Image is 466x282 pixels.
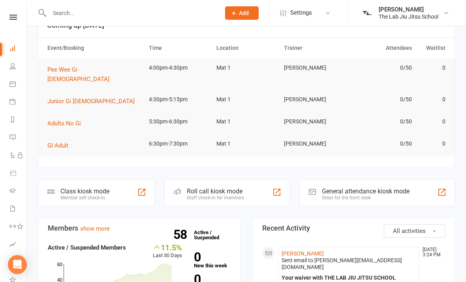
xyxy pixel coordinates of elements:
td: 0/50 [348,59,415,77]
strong: 58 [173,229,190,240]
td: [PERSON_NAME] [280,90,348,109]
a: Dashboard [9,40,27,58]
div: 11.5% [153,243,182,252]
input: Search... [47,8,215,19]
span: All activities [393,227,426,235]
td: [PERSON_NAME] [280,59,348,77]
td: 0 [415,59,449,77]
h3: Recent Activity [262,224,445,232]
strong: Active / Suspended Members [48,244,126,251]
a: Payments [9,94,27,112]
a: Product Sales [9,165,27,183]
td: 0/50 [348,112,415,131]
h3: Coming up [DATE] [47,21,446,29]
h3: Members [48,224,231,232]
td: Mat 1 [213,112,280,131]
th: Location [213,38,280,58]
td: Mat 1 [213,59,280,77]
a: Calendar [9,76,27,94]
div: Great for the front desk [322,195,410,201]
a: Assessments [9,236,27,254]
a: [PERSON_NAME] [282,250,324,257]
a: 0New this week [194,251,231,268]
span: Pee Wee Gi [DEMOGRAPHIC_DATA] [47,66,109,83]
td: 0/50 [348,134,415,153]
td: 0/50 [348,90,415,109]
td: Mat 1 [213,90,280,109]
div: Staff check-in for members [187,195,244,201]
div: Class kiosk mode [60,187,109,195]
td: 0 [415,134,449,153]
a: People [9,58,27,76]
td: Mat 1 [213,134,280,153]
th: Event/Booking [44,38,145,58]
span: Sent email to [PERSON_NAME][EMAIL_ADDRESS][DOMAIN_NAME] [282,257,402,270]
td: 0 [415,112,449,131]
button: Add [225,6,259,20]
div: Open Intercom Messenger [8,255,27,274]
th: Waitlist [415,38,449,58]
td: 4:30pm-5:15pm [145,90,213,109]
div: Member self check-in [60,195,109,201]
button: Pee Wee Gi [DEMOGRAPHIC_DATA] [47,65,142,84]
a: Reports [9,112,27,129]
th: Attendees [348,38,415,58]
time: [DATE] 3:24 PM [419,247,445,257]
span: Junior Gi [DEMOGRAPHIC_DATA] [47,98,135,105]
span: GI Adult [47,142,68,149]
td: [PERSON_NAME] [280,112,348,131]
img: thumb_image1727872028.png [359,5,375,21]
td: [PERSON_NAME] [280,134,348,153]
button: All activities [384,224,445,238]
th: Trainer [280,38,348,58]
a: show more [80,225,110,232]
div: The Lab Jiu Jitsu School [379,13,438,20]
span: Adults No Gi [47,120,81,127]
td: 6:30pm-7:30pm [145,134,213,153]
td: 4:00pm-4:30pm [145,59,213,77]
div: [PERSON_NAME] [379,6,438,13]
span: Add [239,10,249,16]
th: Time [145,38,213,58]
button: Adults No Gi [47,119,86,128]
button: GI Adult [47,141,74,150]
strong: 0 [194,251,227,263]
span: Settings [290,4,312,22]
td: 5:30pm-6:30pm [145,112,213,131]
div: Last 30 Days [153,243,182,260]
div: General attendance kiosk mode [322,187,410,195]
a: 58Active / Suspended [190,224,225,246]
td: 0 [415,90,449,109]
button: Junior Gi [DEMOGRAPHIC_DATA] [47,97,140,106]
div: Roll call kiosk mode [187,187,244,195]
